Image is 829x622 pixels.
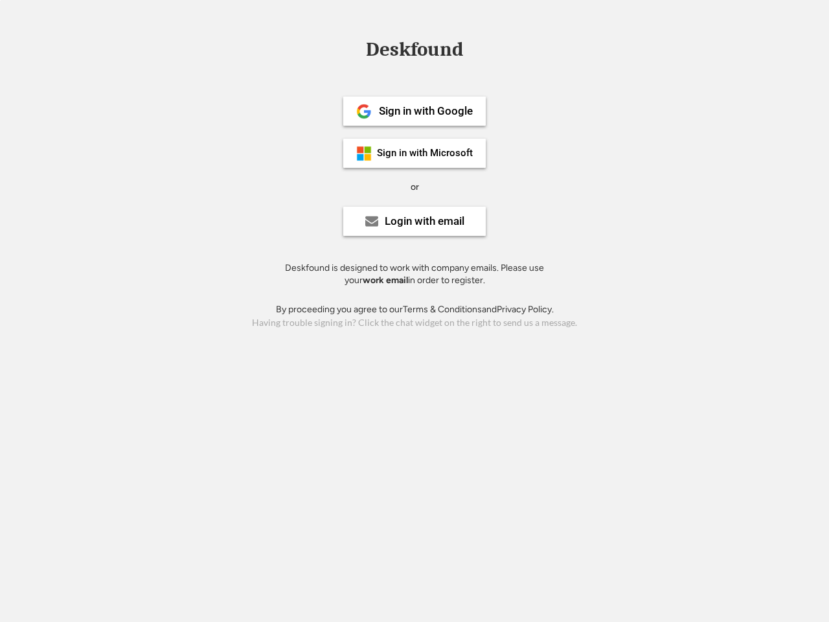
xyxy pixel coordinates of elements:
strong: work email [363,275,408,286]
img: 1024px-Google__G__Logo.svg.png [356,104,372,119]
div: or [411,181,419,194]
div: Sign in with Google [379,106,473,117]
div: Deskfound [359,40,470,60]
div: By proceeding you agree to our and [276,303,554,316]
div: Login with email [385,216,464,227]
div: Deskfound is designed to work with company emails. Please use your in order to register. [269,262,560,287]
a: Privacy Policy. [497,304,554,315]
img: ms-symbollockup_mssymbol_19.png [356,146,372,161]
a: Terms & Conditions [403,304,482,315]
div: Sign in with Microsoft [377,148,473,158]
